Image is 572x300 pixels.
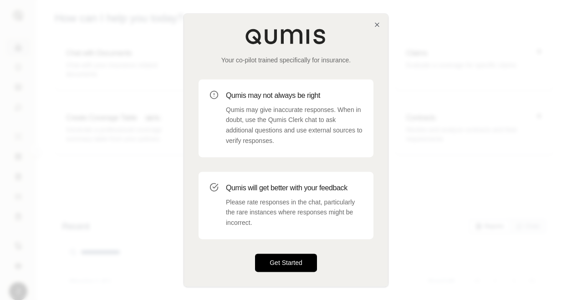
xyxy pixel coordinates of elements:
h3: Qumis will get better with your feedback [226,183,363,193]
h3: Qumis may not always be right [226,90,363,101]
p: Please rate responses in the chat, particularly the rare instances where responses might be incor... [226,197,363,228]
img: Qumis Logo [245,28,327,45]
p: Your co-pilot trained specifically for insurance. [199,56,373,65]
p: Qumis may give inaccurate responses. When in doubt, use the Qumis Clerk chat to ask additional qu... [226,105,363,146]
button: Get Started [255,254,317,272]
